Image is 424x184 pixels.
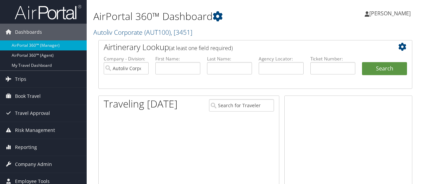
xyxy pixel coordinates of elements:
[15,139,37,156] span: Reporting
[15,24,42,40] span: Dashboards
[169,44,233,52] span: (at least one field required)
[155,55,200,62] label: First Name:
[15,71,26,87] span: Trips
[362,62,407,75] button: Search
[310,55,355,62] label: Ticket Number:
[15,122,55,139] span: Risk Management
[15,88,41,105] span: Book Travel
[365,3,417,23] a: [PERSON_NAME]
[93,28,192,37] a: Autoliv Corporate
[369,10,411,17] span: [PERSON_NAME]
[15,105,50,122] span: Travel Approval
[207,55,252,62] label: Last Name:
[93,9,309,23] h1: AirPortal 360™ Dashboard
[15,156,52,173] span: Company Admin
[209,99,274,112] input: Search for Traveler
[104,55,149,62] label: Company - Division:
[104,97,178,111] h1: Traveling [DATE]
[104,41,381,53] h2: Airtinerary Lookup
[259,55,304,62] label: Agency Locator:
[15,4,81,20] img: airportal-logo.png
[144,28,171,37] span: ( AUT100 )
[171,28,192,37] span: , [ 3451 ]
